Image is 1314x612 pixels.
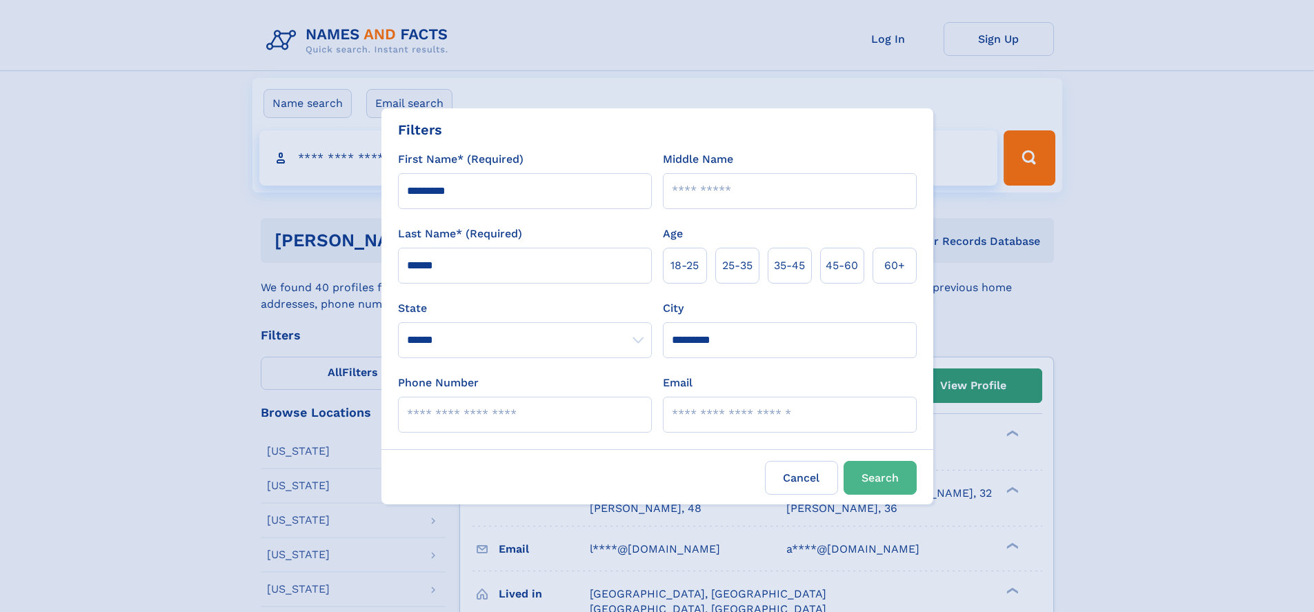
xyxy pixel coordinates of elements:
[663,375,693,391] label: Email
[663,226,683,242] label: Age
[765,461,838,495] label: Cancel
[398,226,522,242] label: Last Name* (Required)
[774,257,805,274] span: 35‑45
[884,257,905,274] span: 60+
[722,257,753,274] span: 25‑35
[398,375,479,391] label: Phone Number
[663,300,684,317] label: City
[826,257,858,274] span: 45‑60
[663,151,733,168] label: Middle Name
[844,461,917,495] button: Search
[670,257,699,274] span: 18‑25
[398,119,442,140] div: Filters
[398,151,524,168] label: First Name* (Required)
[398,300,652,317] label: State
